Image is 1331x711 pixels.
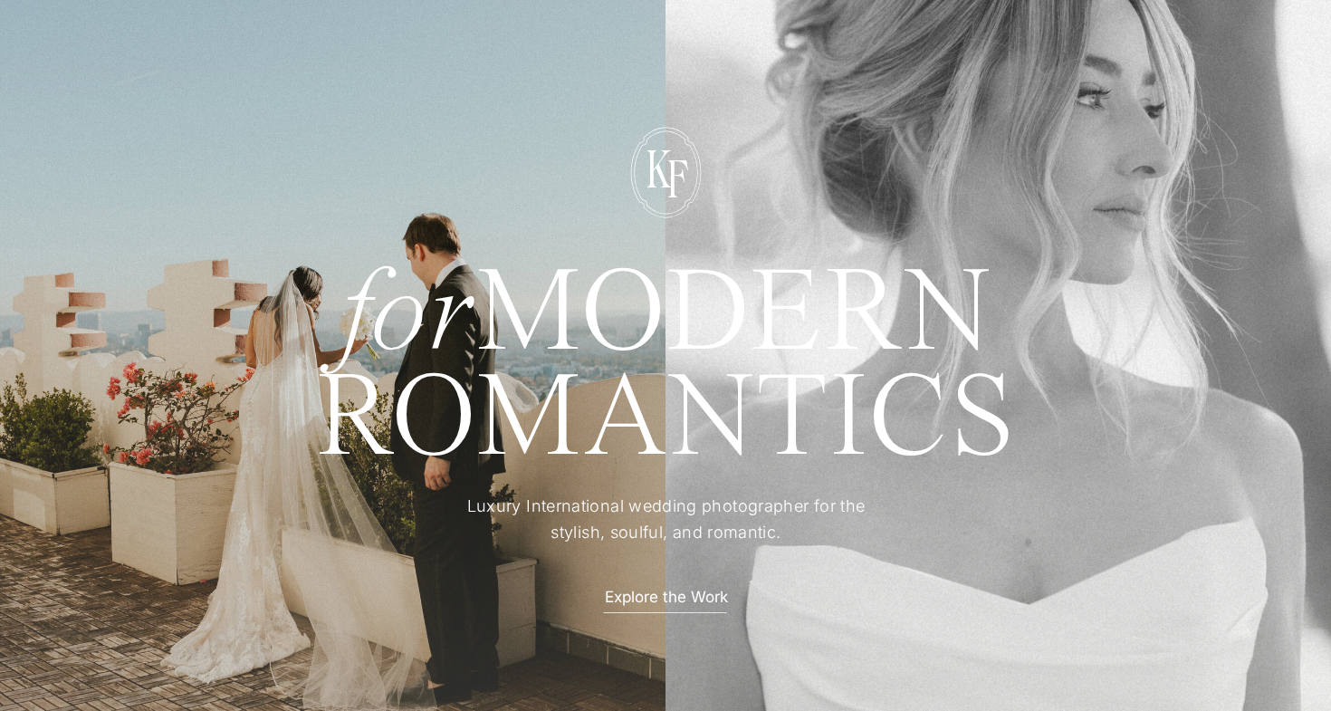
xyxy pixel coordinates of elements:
[652,153,702,199] p: F
[634,143,684,189] p: K
[587,586,745,605] a: Explore the Work
[250,264,1082,351] h1: MODERN
[440,494,892,547] p: Luxury International wedding photographer for the stylish, soulful, and romantic.
[340,258,476,377] i: for
[250,370,1082,468] h1: ROMANTICS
